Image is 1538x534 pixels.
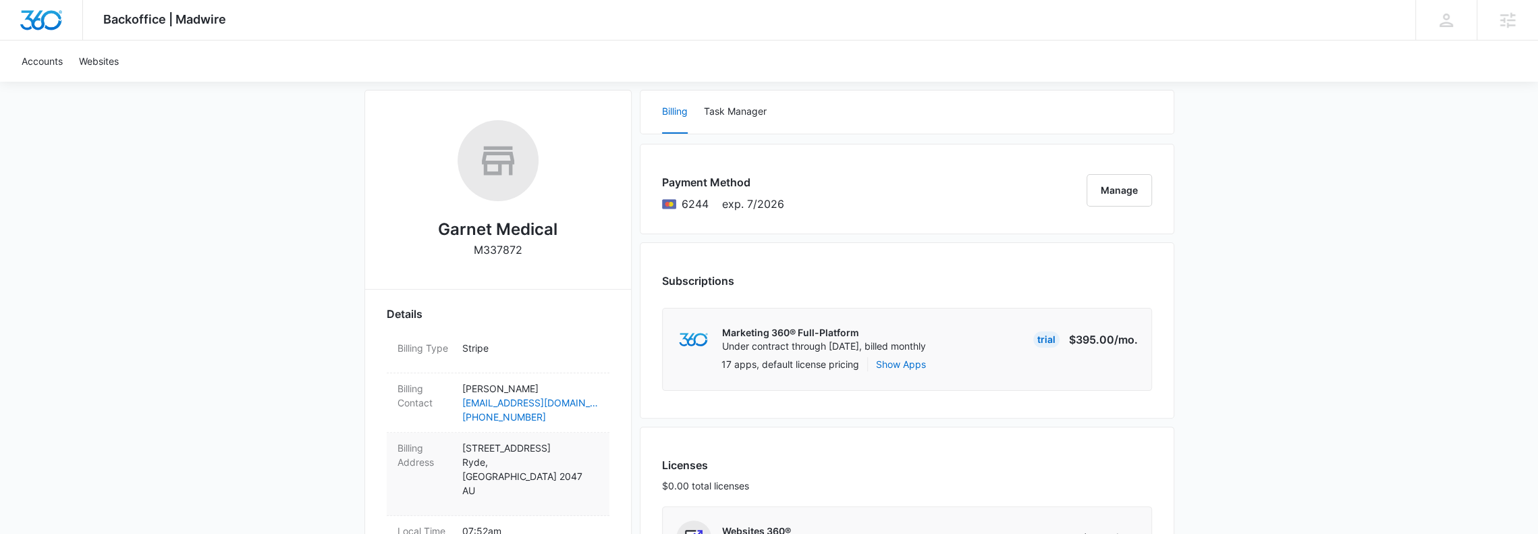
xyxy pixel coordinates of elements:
p: $395.00 [1069,331,1138,348]
h2: Garnet Medical [438,217,557,242]
span: Backoffice | Madwire [103,12,226,26]
span: /mo. [1114,333,1138,346]
dt: Billing Type [397,341,451,355]
button: Show Apps [876,357,926,371]
div: Trial [1033,331,1060,348]
p: 17 apps, default license pricing [721,357,859,371]
p: [PERSON_NAME] [462,381,599,396]
h3: Licenses [662,457,749,473]
p: $0.00 total licenses [662,479,749,493]
span: exp. 7/2026 [722,196,784,212]
p: M337872 [474,242,522,258]
a: Accounts [13,41,71,82]
h3: Subscriptions [662,273,734,289]
button: Task Manager [704,90,767,134]
img: marketing360Logo [679,333,708,347]
p: Stripe [462,341,599,355]
p: Marketing 360® Full-Platform [722,326,926,340]
dt: Billing Address [397,441,451,469]
div: Billing Address[STREET_ADDRESS]Ryde,[GEOGRAPHIC_DATA] 2047AU [387,433,609,516]
p: [STREET_ADDRESS] Ryde , [GEOGRAPHIC_DATA] 2047 AU [462,441,599,498]
a: [EMAIL_ADDRESS][DOMAIN_NAME] [462,396,599,410]
span: Mastercard ending with [682,196,709,212]
div: Billing Contact[PERSON_NAME][EMAIL_ADDRESS][DOMAIN_NAME][PHONE_NUMBER] [387,373,609,433]
h3: Payment Method [662,174,784,190]
a: [PHONE_NUMBER] [462,410,599,424]
span: Details [387,306,422,322]
dt: Billing Contact [397,381,451,410]
button: Manage [1087,174,1152,207]
button: Billing [662,90,688,134]
p: Under contract through [DATE], billed monthly [722,340,926,353]
div: Billing TypeStripe [387,333,609,373]
a: Websites [71,41,127,82]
